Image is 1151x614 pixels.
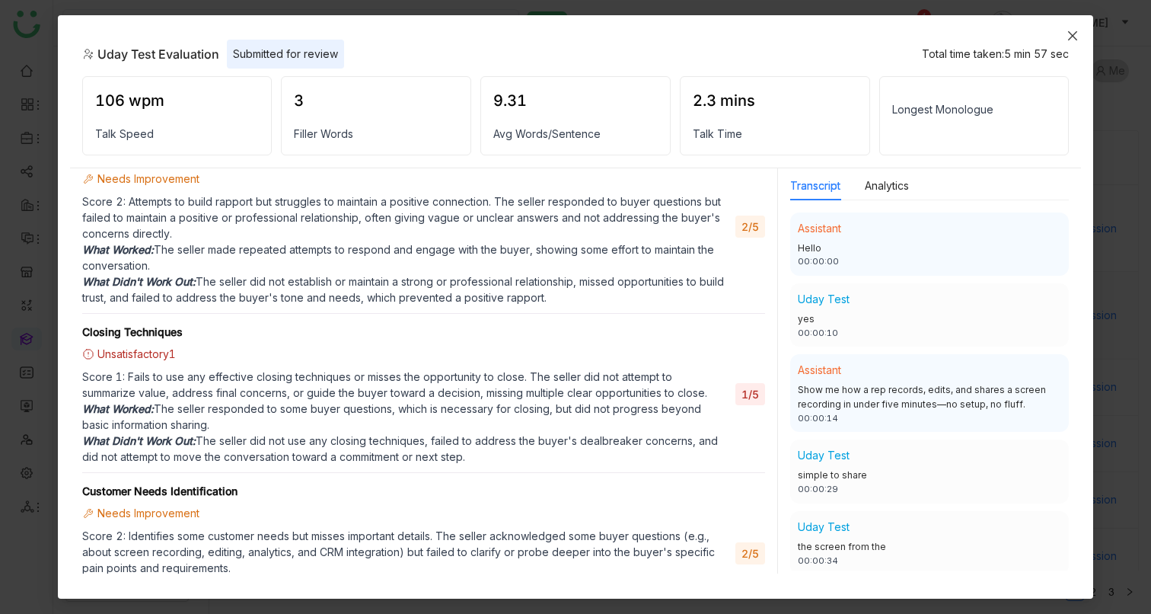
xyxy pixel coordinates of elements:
div: 1/5 [735,383,765,405]
span: 5 min 57 sec [1004,47,1069,60]
div: Avg Words/Sentence [493,126,658,142]
div: 2/5 [735,216,765,238]
div: 2/5 [735,542,765,564]
span: Uday Test [798,449,850,462]
p: The seller made repeated attempts to respond and engage with the buyer, showing some effort to ma... [82,241,728,273]
div: 00:00:10 [798,327,1062,340]
div: Hello [798,241,1062,256]
div: 00:00:00 [798,255,1062,268]
div: Uday Test Evaluation [82,45,219,63]
button: Close [1052,15,1093,56]
div: 9.31 [493,89,658,113]
div: the screen from the [798,540,1062,555]
div: Customer Needs Identification [82,483,728,499]
div: Talk Speed [95,126,260,142]
p: The seller did not use any closing techniques, failed to address the buyer's dealbreaker concerns... [82,433,728,465]
p: Score 1: Fails to use any effective closing techniques or misses the opportunity to close. The se... [82,369,728,401]
div: Talk Time [693,126,857,142]
img: role-play.svg [82,48,94,60]
span: Assistant [798,222,841,235]
button: Transcript [790,177,840,194]
span: Uday Test [798,293,850,305]
div: 00:00:29 [798,483,1062,496]
div: Unsatisfactory1 [82,344,728,364]
strong: What Worked: [82,402,154,415]
span: Uday Test [798,520,850,533]
p: The seller did not establish or maintain a strong or professional relationship, missed opportunit... [82,273,728,305]
button: Analytics [865,177,909,194]
p: Score 2: Identifies some customer needs but misses important details. The seller acknowledged som... [82,528,728,576]
strong: What Didn't Work Out: [82,275,196,288]
div: Needs Improvement [82,169,728,189]
span: Assistant [798,363,841,376]
div: 00:00:34 [798,555,1062,568]
strong: What Worked: [82,243,154,256]
p: The seller responded to some buyer questions, which is necessary for closing, but did not progres... [82,401,728,433]
div: Submitted for review [227,40,344,69]
div: Needs Improvement [82,504,728,523]
div: yes [798,312,1062,327]
div: Total time taken: [922,46,1069,62]
div: Closing Techniques [82,324,728,340]
div: Show me how a rep records, edits, and shares a screen recording in under five minutes—no setup, n... [798,383,1062,412]
div: 106 wpm [95,89,260,113]
strong: What Didn't Work Out: [82,434,196,447]
div: Longest Monologue [892,101,1057,118]
p: Score 2: Attempts to build rapport but struggles to maintain a positive connection. The seller re... [82,193,728,241]
div: 2.3 mins [693,89,857,113]
div: 3 [294,89,458,113]
div: 00:00:14 [798,412,1062,425]
div: Filler Words [294,126,458,142]
div: simple to share [798,468,1062,483]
